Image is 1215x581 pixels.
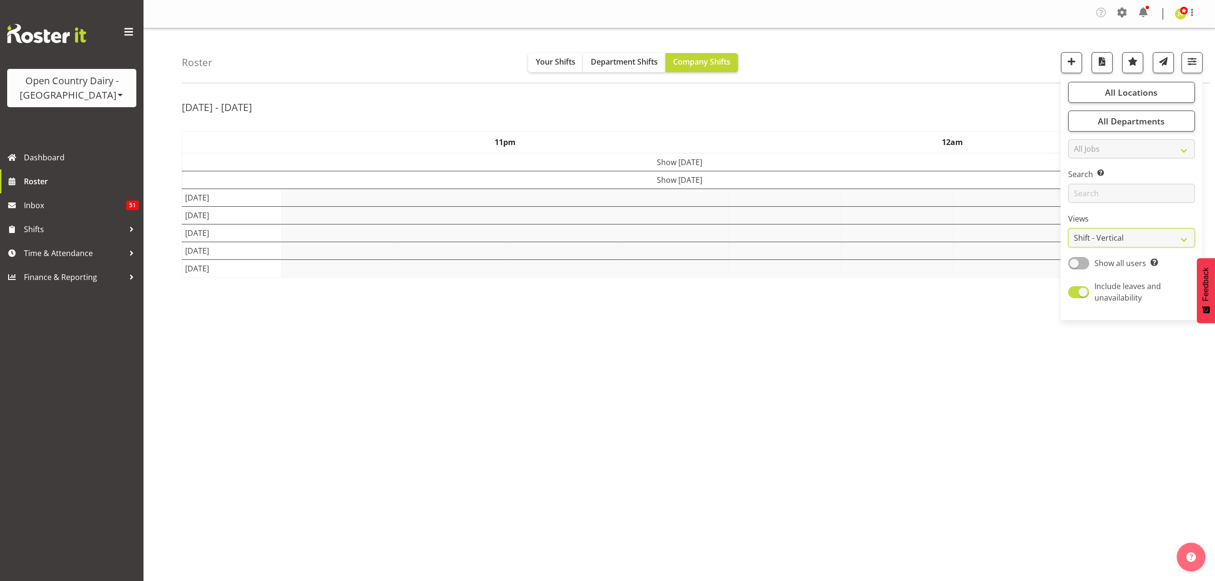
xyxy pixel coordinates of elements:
[281,132,729,154] th: 11pm
[1122,52,1143,73] button: Highlight an important date within the roster.
[528,53,583,72] button: Your Shifts
[536,56,575,67] span: Your Shifts
[24,198,126,212] span: Inbox
[24,150,139,165] span: Dashboard
[1186,552,1196,562] img: help-xxl-2.png
[1068,111,1195,132] button: All Departments
[17,74,127,102] div: Open Country Dairy - [GEOGRAPHIC_DATA]
[182,153,1177,171] td: Show [DATE]
[1153,52,1174,73] button: Send a list of all shifts for the selected filtered period to all rostered employees.
[1175,8,1186,20] img: jessica-greenwood7429.jpg
[182,171,1177,189] td: Show [DATE]
[24,270,124,284] span: Finance & Reporting
[1068,82,1195,103] button: All Locations
[182,207,282,224] td: [DATE]
[182,242,282,260] td: [DATE]
[1094,258,1146,268] span: Show all users
[1068,168,1195,180] label: Search
[1202,268,1210,301] span: Feedback
[1092,52,1113,73] button: Download a PDF of the roster according to the set date range.
[1061,52,1082,73] button: Add a new shift
[591,56,658,67] span: Department Shifts
[182,189,282,207] td: [DATE]
[126,201,139,210] span: 51
[182,224,282,242] td: [DATE]
[182,260,282,278] td: [DATE]
[1094,281,1161,303] span: Include leaves and unavailability
[1068,213,1195,224] label: Views
[729,132,1177,154] th: 12am
[1068,184,1195,203] input: Search
[24,222,124,236] span: Shifts
[24,174,139,189] span: Roster
[665,53,738,72] button: Company Shifts
[1197,258,1215,323] button: Feedback - Show survey
[583,53,665,72] button: Department Shifts
[7,24,86,43] img: Rosterit website logo
[1105,87,1158,98] span: All Locations
[1098,115,1165,127] span: All Departments
[182,101,252,113] h2: [DATE] - [DATE]
[24,246,124,260] span: Time & Attendance
[1182,52,1203,73] button: Filter Shifts
[182,57,212,68] h4: Roster
[673,56,730,67] span: Company Shifts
